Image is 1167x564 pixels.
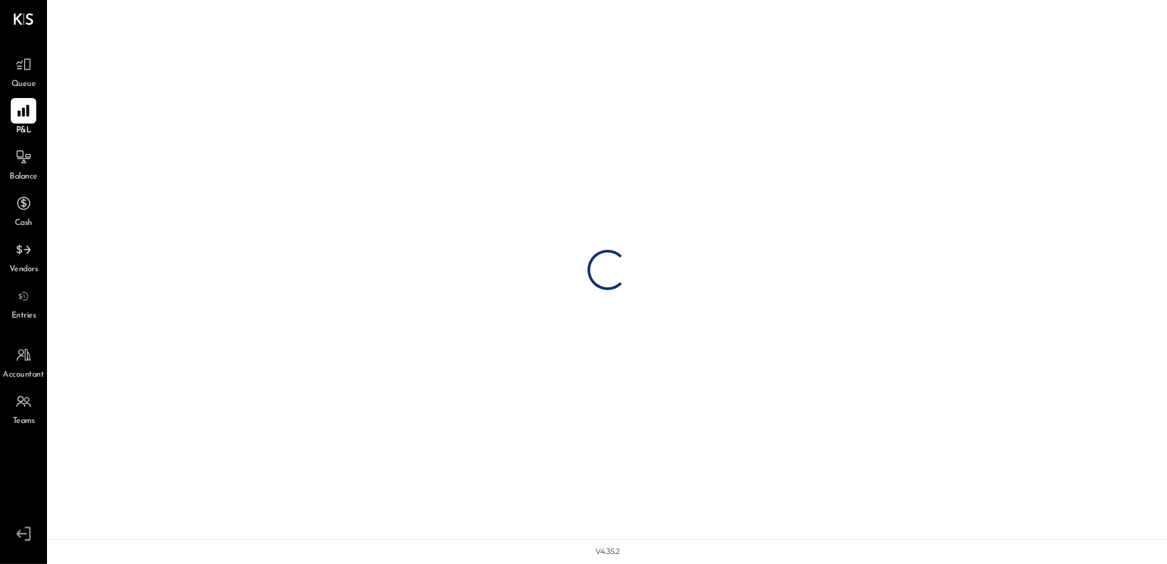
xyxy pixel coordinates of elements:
[9,171,38,183] span: Balance
[13,416,35,428] span: Teams
[1,389,46,428] a: Teams
[596,547,620,557] div: v 4.35.2
[1,52,46,91] a: Queue
[1,237,46,276] a: Vendors
[11,79,36,91] span: Queue
[9,264,38,276] span: Vendors
[1,191,46,230] a: Cash
[16,125,32,137] span: P&L
[11,310,36,322] span: Entries
[15,218,32,230] span: Cash
[1,98,46,137] a: P&L
[3,369,44,381] span: Accountant
[1,283,46,322] a: Entries
[1,342,46,381] a: Accountant
[1,144,46,183] a: Balance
